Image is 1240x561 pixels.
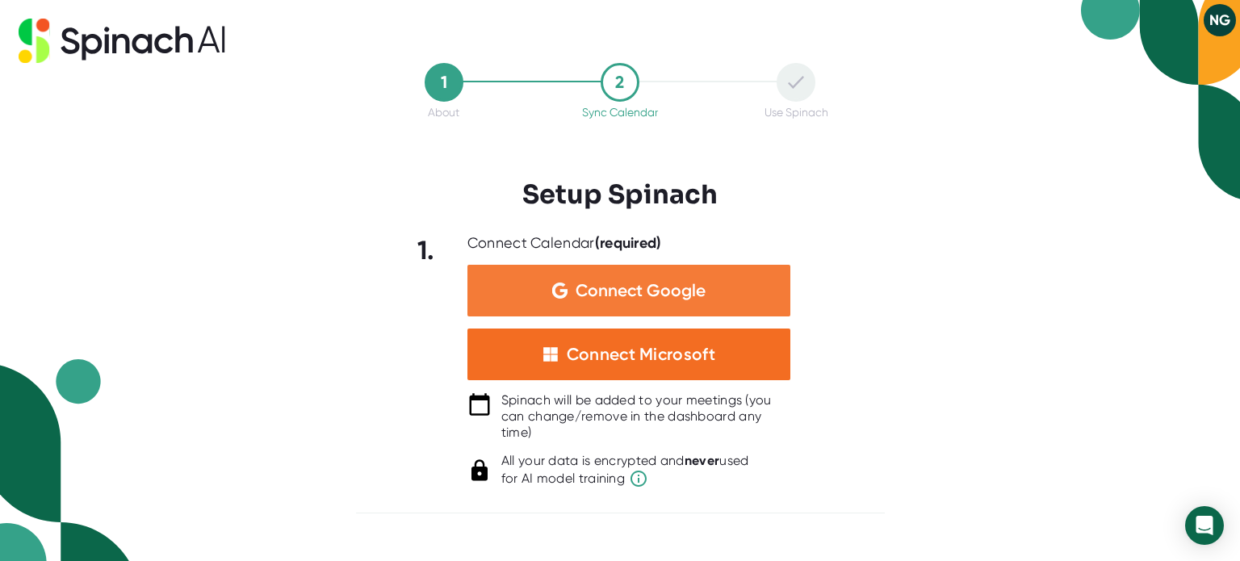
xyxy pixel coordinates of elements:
div: Connect Calendar [467,234,662,253]
div: Spinach will be added to your meetings (you can change/remove in the dashboard any time) [501,392,790,441]
div: 1 [425,63,463,102]
button: NG [1204,4,1236,36]
img: microsoft-white-squares.05348b22b8389b597c576c3b9d3cf43b.svg [542,346,559,362]
img: Aehbyd4JwY73AAAAAElFTkSuQmCC [552,283,568,299]
div: About [428,106,459,119]
b: 1. [417,235,435,266]
b: never [685,453,720,468]
span: for AI model training [501,469,749,488]
div: Open Intercom Messenger [1185,506,1224,545]
div: Use Spinach [765,106,828,119]
h3: Setup Spinach [522,179,718,210]
span: Connect Google [576,283,706,299]
div: 2 [601,63,639,102]
div: Connect Microsoft [567,344,715,365]
b: (required) [595,234,662,252]
div: All your data is encrypted and used [501,453,749,488]
div: Sync Calendar [582,106,658,119]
